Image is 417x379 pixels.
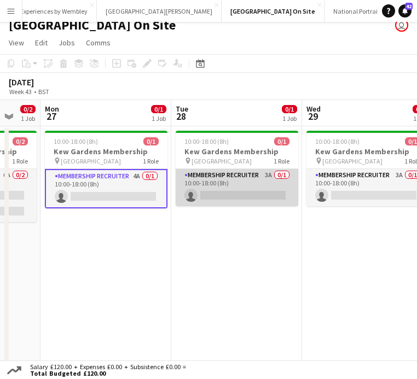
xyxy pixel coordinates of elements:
span: 1 Role [274,157,289,165]
span: Jobs [59,38,75,48]
span: View [9,38,24,48]
span: 28 [174,110,188,123]
button: [GEOGRAPHIC_DATA] On Site [222,1,325,22]
div: BST [38,88,49,96]
span: Wed [306,104,321,114]
div: 1 Job [21,114,35,123]
span: 29 [305,110,321,123]
span: 1 Role [12,157,28,165]
app-user-avatar: Gus Gordon [395,19,408,32]
h3: Kew Gardens Membership [45,147,167,156]
span: Mon [45,104,59,114]
span: [GEOGRAPHIC_DATA] [61,157,121,165]
span: 0/1 [143,137,159,145]
span: 10:00-18:00 (8h) [315,137,360,145]
div: 1 Job [282,114,297,123]
div: Salary £120.00 + Expenses £0.00 + Subsistence £0.00 = [24,364,188,377]
span: Total Budgeted £120.00 [30,370,186,377]
button: Experiences by Wembley [11,1,97,22]
span: Comms [86,38,111,48]
a: Edit [31,36,52,50]
h1: [GEOGRAPHIC_DATA] On Site [9,17,176,33]
a: 42 [398,4,412,18]
span: 0/2 [20,105,36,113]
span: 42 [405,3,413,10]
span: Tue [176,104,188,114]
h3: Kew Gardens Membership [176,147,298,156]
app-job-card: 10:00-18:00 (8h)0/1Kew Gardens Membership [GEOGRAPHIC_DATA]1 RoleMembership Recruiter3A0/110:00-1... [176,131,298,206]
span: 27 [43,110,59,123]
span: [GEOGRAPHIC_DATA] [192,157,252,165]
a: View [4,36,28,50]
a: Jobs [54,36,79,50]
span: 10:00-18:00 (8h) [184,137,229,145]
app-card-role: Membership Recruiter4A0/110:00-18:00 (8h) [45,169,167,208]
app-card-role: Membership Recruiter3A0/110:00-18:00 (8h) [176,169,298,206]
span: [GEOGRAPHIC_DATA] [322,157,383,165]
div: [DATE] [9,77,74,88]
button: [GEOGRAPHIC_DATA][PERSON_NAME] [97,1,222,22]
span: 0/1 [151,105,166,113]
span: 0/2 [13,137,28,145]
div: 1 Job [152,114,166,123]
span: 1 Role [143,157,159,165]
span: 0/1 [274,137,289,145]
span: Edit [35,38,48,48]
span: Week 43 [7,88,34,96]
a: Comms [82,36,115,50]
span: 10:00-18:00 (8h) [54,137,98,145]
app-job-card: 10:00-18:00 (8h)0/1Kew Gardens Membership [GEOGRAPHIC_DATA]1 RoleMembership Recruiter4A0/110:00-1... [45,131,167,208]
span: 0/1 [282,105,297,113]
